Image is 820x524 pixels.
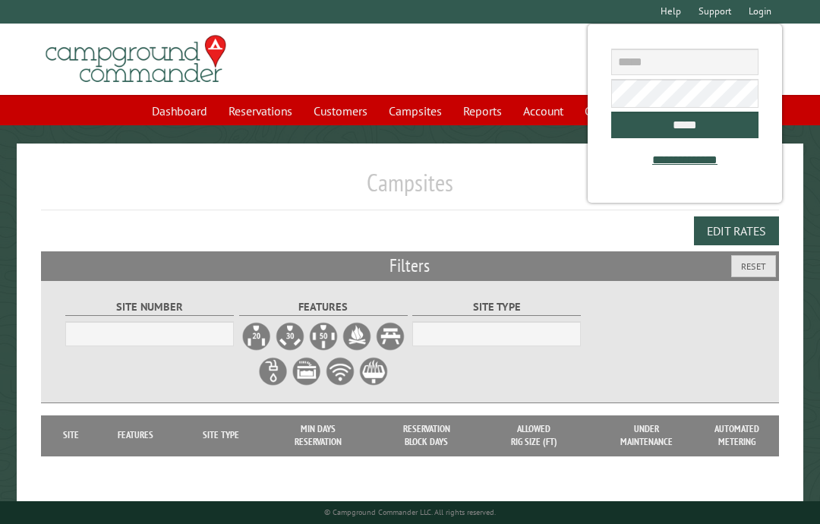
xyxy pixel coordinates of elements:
[373,415,481,456] th: Reservation Block Days
[275,321,305,352] label: 30A Electrical Hookup
[576,96,678,125] a: Communications
[731,255,776,277] button: Reset
[706,415,767,456] th: Automated metering
[258,356,289,387] label: Water Hookup
[588,415,707,456] th: Under Maintenance
[143,96,216,125] a: Dashboard
[49,415,93,456] th: Site
[239,298,408,316] label: Features
[342,321,372,352] label: Firepit
[241,321,272,352] label: 20A Electrical Hookup
[308,321,339,352] label: 50A Electrical Hookup
[41,30,231,89] img: Campground Commander
[219,96,301,125] a: Reservations
[694,216,779,245] button: Edit Rates
[358,356,389,387] label: Grill
[292,356,322,387] label: Sewer Hookup
[325,356,355,387] label: WiFi Service
[41,168,779,210] h1: Campsites
[454,96,511,125] a: Reports
[41,251,779,280] h2: Filters
[304,96,377,125] a: Customers
[178,415,264,456] th: Site Type
[412,298,581,316] label: Site Type
[514,96,572,125] a: Account
[324,507,496,517] small: © Campground Commander LLC. All rights reserved.
[375,321,405,352] label: Picnic Table
[380,96,451,125] a: Campsites
[93,415,178,456] th: Features
[65,298,234,316] label: Site Number
[481,415,587,456] th: Allowed Rig Size (ft)
[264,415,372,456] th: Min Days Reservation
